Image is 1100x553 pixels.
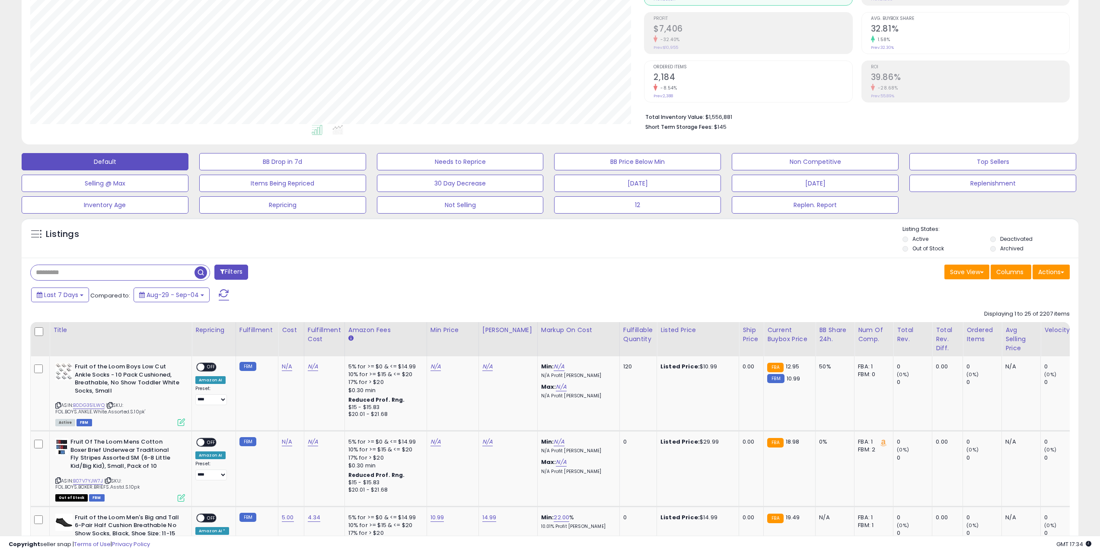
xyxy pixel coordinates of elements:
[966,363,1001,371] div: 0
[871,16,1069,21] span: Avg. Buybox Share
[897,522,909,529] small: (0%)
[195,326,232,335] div: Repricing
[46,228,79,240] h5: Listings
[348,486,420,494] div: $20.01 - $21.68
[377,175,544,192] button: 30 Day Decrease
[623,514,650,521] div: 0
[53,326,188,335] div: Title
[858,438,886,446] div: FBA: 1
[897,363,932,371] div: 0
[645,123,713,131] b: Short Term Storage Fees:
[147,291,199,299] span: Aug-29 - Sep-04
[112,540,150,548] a: Privacy Policy
[1005,438,1034,446] div: N/A
[348,514,420,521] div: 5% for >= $0 & <= $14.99
[645,111,1063,121] li: $1,556,881
[204,364,218,371] span: OFF
[660,513,700,521] b: Listed Price:
[767,374,784,383] small: FBM
[623,326,653,344] div: Fulfillable Quantity
[70,438,175,472] b: Fruit Of The Loom Mens Cotton Boxer Brief Underwear Traditional Fly Stripes Assorted SM (6-8 Litt...
[541,373,613,379] p: N/A Profit [PERSON_NAME]
[871,24,1069,35] h2: 32.81%
[966,378,1001,386] div: 0
[55,438,185,500] div: ASIN:
[897,326,928,344] div: Total Rev.
[858,521,886,529] div: FBM: 1
[541,326,616,335] div: Markup on Cost
[1044,446,1056,453] small: (0%)
[871,65,1069,70] span: ROI
[819,363,848,371] div: 50%
[657,36,680,43] small: -32.40%
[1044,378,1079,386] div: 0
[239,362,256,371] small: FBM
[348,438,420,446] div: 5% for >= $0 & <= $14.99
[541,393,613,399] p: N/A Profit [PERSON_NAME]
[743,438,757,446] div: 0.00
[936,363,956,371] div: 0.00
[654,45,678,50] small: Prev: $10,955
[195,461,229,480] div: Preset:
[966,446,979,453] small: (0%)
[75,514,180,540] b: Fruit of the Loom Men's Big and Tall 6-Pair Half Cushion Breathable No Show Socks, Black, Shoe Si...
[9,540,150,549] div: seller snap | |
[55,477,140,490] span: | SKU: FOL.BOYS.BOXER.BRIEFS.Asstd.S.10pk
[541,458,556,466] b: Max:
[55,514,73,531] img: 412n5wJ1sFL._SL40_.jpg
[767,326,812,344] div: Current Buybox Price
[377,153,544,170] button: Needs to Reprice
[348,326,423,335] div: Amazon Fees
[554,175,721,192] button: [DATE]
[31,288,89,302] button: Last 7 Days
[654,93,673,99] small: Prev: 2,388
[871,45,894,50] small: Prev: 32.30%
[204,514,218,521] span: OFF
[654,72,852,84] h2: 2,184
[430,513,444,522] a: 10.99
[348,471,405,479] b: Reduced Prof. Rng.
[308,513,321,522] a: 4.34
[554,438,564,446] a: N/A
[554,362,564,371] a: N/A
[482,362,493,371] a: N/A
[732,175,899,192] button: [DATE]
[623,363,650,371] div: 120
[936,438,956,446] div: 0.00
[654,65,852,70] span: Ordered Items
[858,514,886,521] div: FBA: 1
[204,439,218,446] span: OFF
[966,454,1001,462] div: 0
[282,513,294,522] a: 5.00
[819,438,848,446] div: 0%
[1044,454,1079,462] div: 0
[195,451,226,459] div: Amazon AI
[348,363,420,371] div: 5% for >= $0 & <= $14.99
[430,362,441,371] a: N/A
[819,326,851,344] div: BB Share 24h.
[996,268,1023,276] span: Columns
[902,225,1078,233] p: Listing States:
[44,291,78,299] span: Last 7 Days
[377,196,544,214] button: Not Selling
[308,438,318,446] a: N/A
[909,153,1076,170] button: Top Sellers
[73,477,103,485] a: B07V7YJW7J
[348,335,354,342] small: Amazon Fees.
[743,514,757,521] div: 0.00
[348,479,420,486] div: $15 - $15.83
[195,386,229,405] div: Preset:
[912,245,944,252] label: Out of Stock
[282,326,300,335] div: Cost
[936,514,956,521] div: 0.00
[348,446,420,454] div: 10% for >= $15 & <= $20
[348,454,420,462] div: 17% for > $20
[858,363,886,371] div: FBA: 1
[1005,326,1037,353] div: Avg Selling Price
[282,362,292,371] a: N/A
[1044,514,1079,521] div: 0
[858,446,886,454] div: FBM: 2
[909,175,1076,192] button: Replenishment
[556,383,566,391] a: N/A
[541,514,613,530] div: %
